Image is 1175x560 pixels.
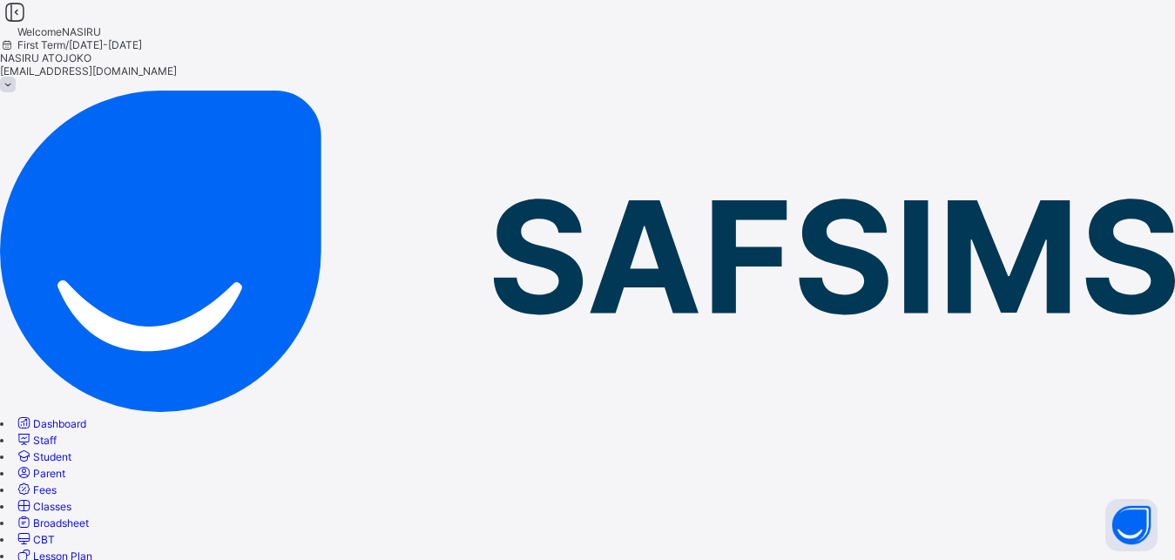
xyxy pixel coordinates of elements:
span: Fees [33,483,57,496]
span: CBT [33,533,55,546]
span: Classes [33,500,71,513]
span: Parent [33,467,65,480]
span: Staff [33,434,57,447]
a: Fees [15,483,57,496]
a: Student [15,450,71,463]
button: Open asap [1105,499,1158,551]
a: Broadsheet [15,516,89,530]
a: Dashboard [15,417,86,430]
a: Staff [15,434,57,447]
span: Dashboard [33,417,86,430]
span: Student [33,450,71,463]
span: Broadsheet [33,516,89,530]
a: CBT [15,533,55,546]
a: Classes [15,500,71,513]
a: Parent [15,467,65,480]
span: Welcome NASIRU [17,25,101,38]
